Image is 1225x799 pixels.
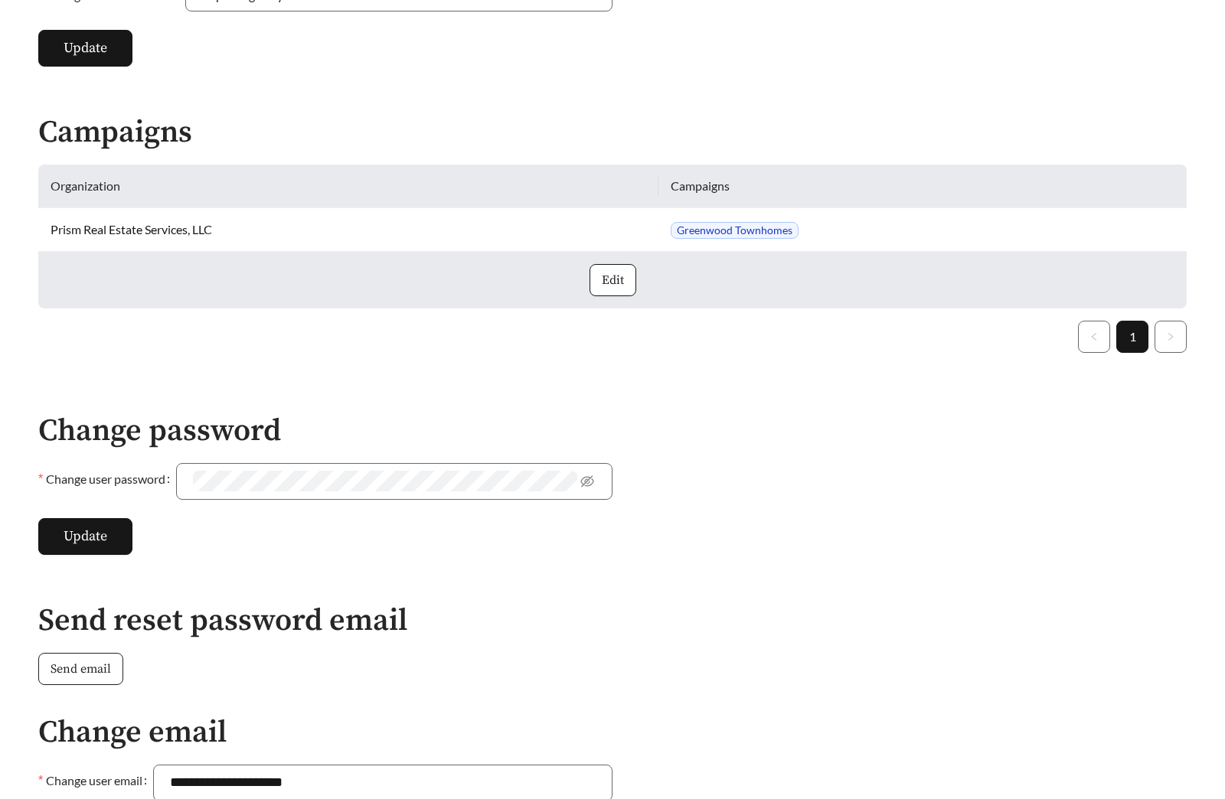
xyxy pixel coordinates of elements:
[38,208,658,252] td: Prism Real Estate Services, LLC
[38,653,123,685] button: Send email
[1078,321,1110,353] li: Previous Page
[38,765,153,797] label: Change user email
[51,660,111,678] span: Send email
[671,222,799,239] span: Greenwood Townhomes
[1116,321,1148,353] li: 1
[64,526,107,546] span: Update
[1117,321,1148,352] a: 1
[38,716,612,749] h2: Change email
[193,471,577,491] input: Change user password
[38,165,658,208] th: Organization
[38,518,132,555] button: Update
[64,38,107,58] span: Update
[38,30,132,67] button: Update
[38,604,1187,638] h2: Send reset password email
[658,165,1187,208] th: Campaigns
[602,271,624,289] span: Edit
[38,116,1187,149] h2: Campaigns
[38,463,176,495] label: Change user password
[590,264,636,296] button: Edit
[1089,332,1099,341] span: left
[1078,321,1110,353] button: left
[1155,321,1187,353] li: Next Page
[1166,332,1175,341] span: right
[38,414,612,448] h2: Change password
[1155,321,1187,353] button: right
[580,475,594,488] span: eye-invisible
